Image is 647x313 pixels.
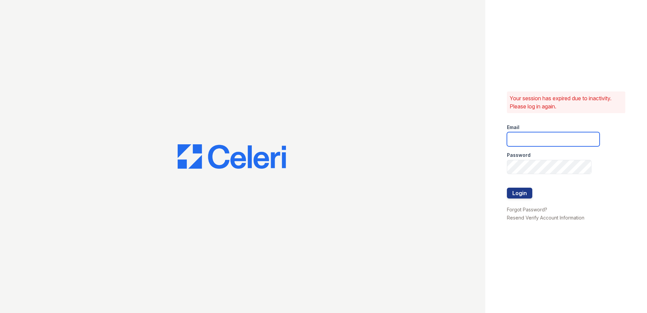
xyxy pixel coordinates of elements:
p: Your session has expired due to inactivity. Please log in again. [510,94,623,110]
a: Resend Verify Account Information [507,215,584,221]
label: Password [507,152,531,159]
button: Login [507,188,532,199]
a: Forgot Password? [507,207,547,212]
img: CE_Logo_Blue-a8612792a0a2168367f1c8372b55b34899dd931a85d93a1a3d3e32e68fde9ad4.png [178,144,286,169]
label: Email [507,124,519,131]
